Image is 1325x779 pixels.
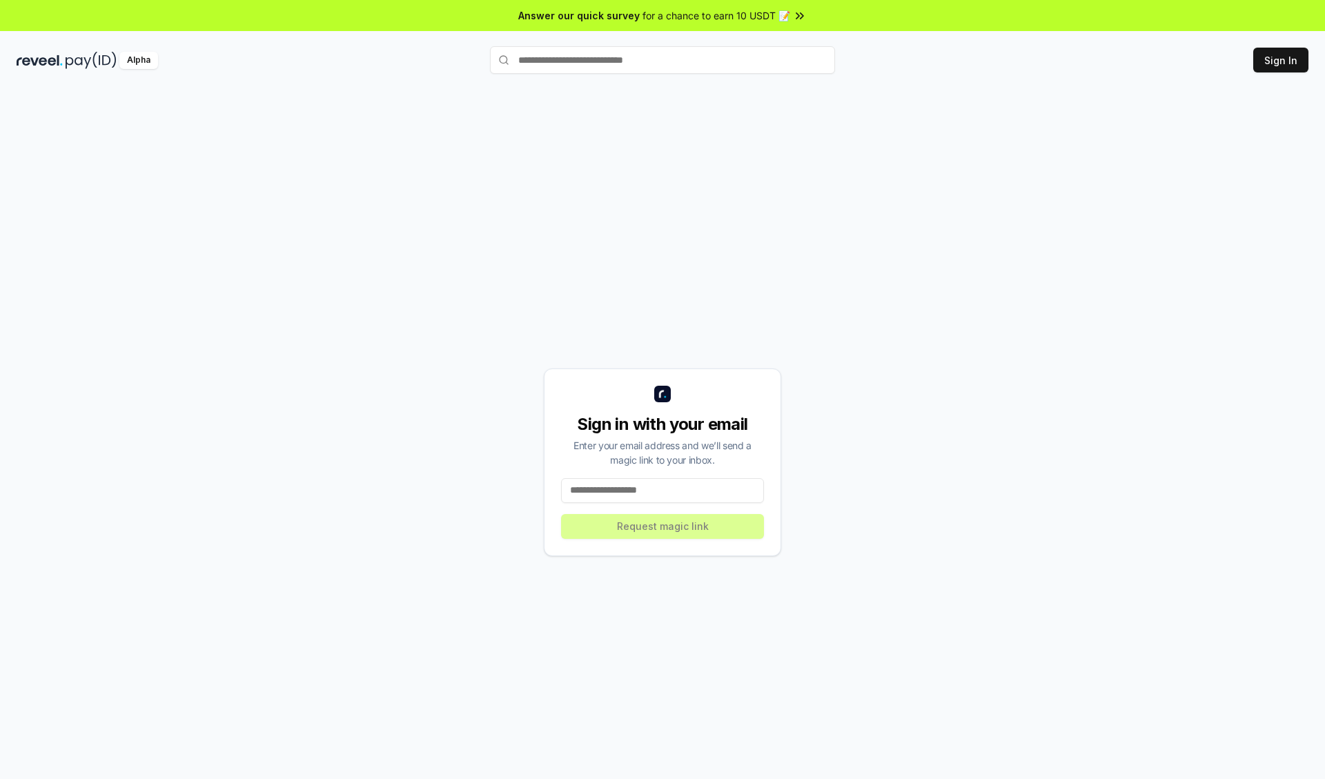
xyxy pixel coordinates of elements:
img: logo_small [654,386,671,402]
span: Answer our quick survey [518,8,640,23]
button: Sign In [1253,48,1308,72]
div: Enter your email address and we’ll send a magic link to your inbox. [561,438,764,467]
img: pay_id [66,52,117,69]
div: Alpha [119,52,158,69]
span: for a chance to earn 10 USDT 📝 [642,8,790,23]
img: reveel_dark [17,52,63,69]
div: Sign in with your email [561,413,764,435]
